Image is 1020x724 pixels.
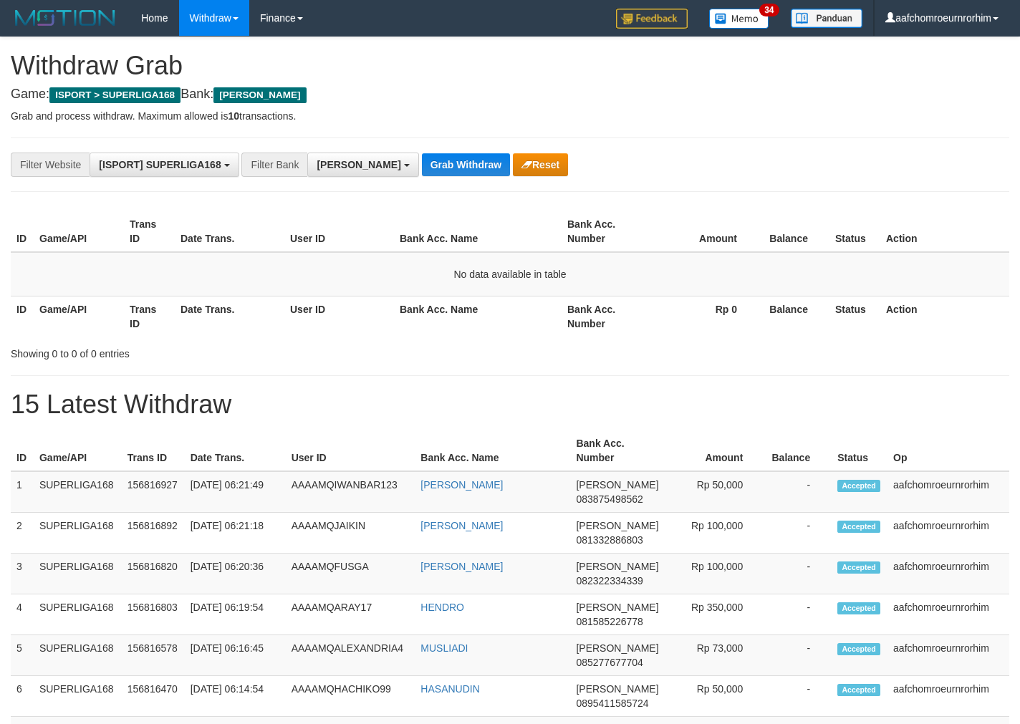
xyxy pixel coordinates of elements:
[420,683,479,695] a: HASANUDIN
[175,211,284,252] th: Date Trans.
[880,296,1009,337] th: Action
[420,642,468,654] a: MUSLIADI
[576,575,643,587] span: Copy 082322334339 to clipboard
[420,602,464,613] a: HENDRO
[286,554,415,594] td: AAAAMQFUSGA
[307,153,418,177] button: [PERSON_NAME]
[764,471,832,513] td: -
[576,683,658,695] span: [PERSON_NAME]
[887,676,1009,717] td: aafchomroeurnrorhim
[576,561,658,572] span: [PERSON_NAME]
[122,471,185,513] td: 156816927
[90,153,239,177] button: [ISPORT] SUPERLIGA168
[832,430,887,471] th: Status
[11,554,34,594] td: 3
[576,698,648,709] span: Copy 0895411585724 to clipboard
[764,513,832,554] td: -
[665,635,765,676] td: Rp 73,000
[837,521,880,533] span: Accepted
[665,554,765,594] td: Rp 100,000
[11,296,34,337] th: ID
[122,635,185,676] td: 156816578
[34,296,124,337] th: Game/API
[185,513,286,554] td: [DATE] 06:21:18
[576,657,643,668] span: Copy 085277677704 to clipboard
[11,635,34,676] td: 5
[11,7,120,29] img: MOTION_logo.png
[34,471,122,513] td: SUPERLIGA168
[576,534,643,546] span: Copy 081332886803 to clipboard
[122,513,185,554] td: 156816892
[665,513,765,554] td: Rp 100,000
[11,211,34,252] th: ID
[652,211,759,252] th: Amount
[829,296,880,337] th: Status
[420,520,503,531] a: [PERSON_NAME]
[562,211,652,252] th: Bank Acc. Number
[616,9,688,29] img: Feedback.jpg
[576,616,643,627] span: Copy 081585226778 to clipboard
[420,479,503,491] a: [PERSON_NAME]
[34,635,122,676] td: SUPERLIGA168
[124,296,175,337] th: Trans ID
[764,554,832,594] td: -
[576,493,643,505] span: Copy 083875498562 to clipboard
[284,211,394,252] th: User ID
[228,110,239,122] strong: 10
[887,513,1009,554] td: aafchomroeurnrorhim
[887,430,1009,471] th: Op
[11,52,1009,80] h1: Withdraw Grab
[764,430,832,471] th: Balance
[837,561,880,574] span: Accepted
[576,479,658,491] span: [PERSON_NAME]
[286,594,415,635] td: AAAAMQARAY17
[122,554,185,594] td: 156816820
[562,296,652,337] th: Bank Acc. Number
[887,471,1009,513] td: aafchomroeurnrorhim
[34,554,122,594] td: SUPERLIGA168
[887,635,1009,676] td: aafchomroeurnrorhim
[665,471,765,513] td: Rp 50,000
[122,430,185,471] th: Trans ID
[286,513,415,554] td: AAAAMQJAIKIN
[665,594,765,635] td: Rp 350,000
[576,642,658,654] span: [PERSON_NAME]
[887,554,1009,594] td: aafchomroeurnrorhim
[887,594,1009,635] td: aafchomroeurnrorhim
[837,480,880,492] span: Accepted
[185,635,286,676] td: [DATE] 06:16:45
[241,153,307,177] div: Filter Bank
[764,594,832,635] td: -
[11,430,34,471] th: ID
[576,520,658,531] span: [PERSON_NAME]
[394,296,562,337] th: Bank Acc. Name
[652,296,759,337] th: Rp 0
[415,430,570,471] th: Bank Acc. Name
[34,594,122,635] td: SUPERLIGA168
[185,471,286,513] td: [DATE] 06:21:49
[11,252,1009,296] td: No data available in table
[570,430,664,471] th: Bank Acc. Number
[665,676,765,717] td: Rp 50,000
[11,109,1009,123] p: Grab and process withdraw. Maximum allowed is transactions.
[11,471,34,513] td: 1
[759,211,829,252] th: Balance
[286,430,415,471] th: User ID
[284,296,394,337] th: User ID
[213,87,306,103] span: [PERSON_NAME]
[34,513,122,554] td: SUPERLIGA168
[665,430,765,471] th: Amount
[185,676,286,717] td: [DATE] 06:14:54
[764,676,832,717] td: -
[317,159,400,170] span: [PERSON_NAME]
[286,635,415,676] td: AAAAMQALEXANDRIA4
[513,153,568,176] button: Reset
[286,471,415,513] td: AAAAMQIWANBAR123
[11,341,414,361] div: Showing 0 to 0 of 0 entries
[49,87,181,103] span: ISPORT > SUPERLIGA168
[837,684,880,696] span: Accepted
[122,676,185,717] td: 156816470
[880,211,1009,252] th: Action
[124,211,175,252] th: Trans ID
[576,602,658,613] span: [PERSON_NAME]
